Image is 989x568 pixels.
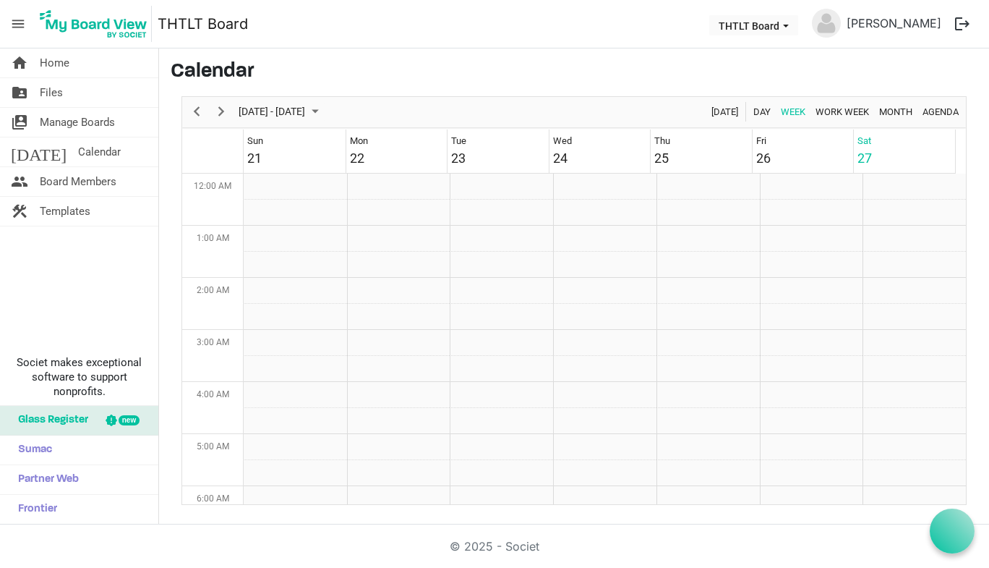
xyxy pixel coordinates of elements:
[709,15,798,35] button: THTLT Board dropdownbutton
[857,134,871,148] div: Sat
[779,103,807,121] span: Week
[247,148,262,168] div: 21
[197,441,229,452] span: 5:00 AM
[35,6,152,42] img: My Board View Logo
[197,233,229,243] span: 1:00 AM
[814,103,870,121] span: Work Week
[920,103,962,121] button: Agenda
[11,406,88,435] span: Glass Register
[187,103,207,121] button: Previous
[752,103,772,121] span: Day
[234,97,327,127] div: September 21 - 27, 2025
[4,10,32,38] span: menu
[11,465,79,494] span: Partner Web
[841,9,947,38] a: [PERSON_NAME]
[350,134,368,148] div: Mon
[78,137,121,166] span: Calendar
[350,148,364,168] div: 22
[450,539,539,554] a: © 2025 - Societ
[35,6,158,42] a: My Board View Logo
[40,78,63,107] span: Files
[181,96,967,505] div: Week of September 27, 2025
[236,103,325,121] button: September 2025
[947,9,977,39] button: logout
[813,103,872,121] button: Work Week
[11,167,28,196] span: people
[553,148,568,168] div: 24
[710,103,740,121] span: [DATE]
[194,181,231,191] span: 12:00 AM
[237,103,307,121] span: [DATE] - [DATE]
[40,197,90,226] span: Templates
[7,355,152,399] span: Societ makes exceptional software to support nonprofits.
[212,103,231,121] button: Next
[553,134,572,148] div: Wed
[11,48,28,77] span: home
[197,389,229,399] span: 4:00 AM
[119,415,140,425] div: new
[756,134,766,148] div: Fri
[209,97,234,127] div: next period
[11,436,52,465] span: Sumac
[654,148,669,168] div: 25
[921,103,960,121] span: Agenda
[40,108,115,137] span: Manage Boards
[812,9,841,38] img: no-profile-picture.svg
[197,493,229,504] span: 6:00 AM
[451,148,466,168] div: 23
[197,285,229,295] span: 2:00 AM
[779,103,808,121] button: Week
[11,78,28,107] span: folder_shared
[709,103,741,121] button: Today
[756,148,771,168] div: 26
[751,103,774,121] button: Day
[11,197,28,226] span: construction
[247,134,263,148] div: Sun
[878,103,914,121] span: Month
[158,9,248,38] a: THTLT Board
[877,103,915,121] button: Month
[654,134,670,148] div: Thu
[857,148,872,168] div: 27
[184,97,209,127] div: previous period
[171,60,977,85] h3: Calendar
[11,108,28,137] span: switch_account
[11,137,67,166] span: [DATE]
[451,134,466,148] div: Tue
[40,167,116,196] span: Board Members
[40,48,69,77] span: Home
[197,337,229,347] span: 3:00 AM
[11,495,57,524] span: Frontier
